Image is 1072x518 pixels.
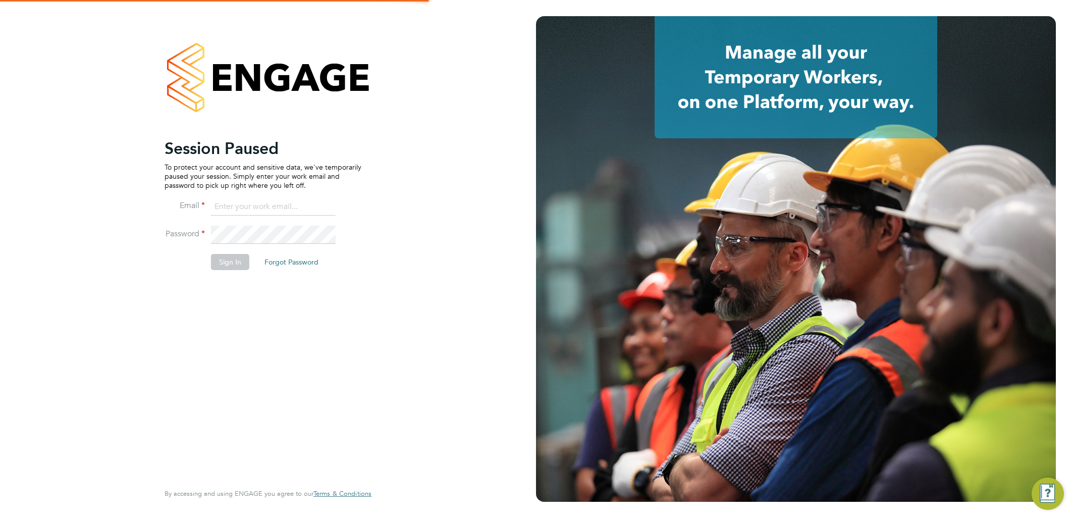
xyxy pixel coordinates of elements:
button: Engage Resource Center [1032,478,1064,510]
label: Password [165,229,205,239]
h2: Session Paused [165,138,361,159]
p: To protect your account and sensitive data, we've temporarily paused your session. Simply enter y... [165,163,361,190]
button: Forgot Password [256,254,327,270]
input: Enter your work email... [211,198,336,216]
span: By accessing and using ENGAGE you agree to our [165,489,371,498]
a: Terms & Conditions [313,490,371,498]
span: Terms & Conditions [313,489,371,498]
label: Email [165,200,205,211]
button: Sign In [211,254,249,270]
